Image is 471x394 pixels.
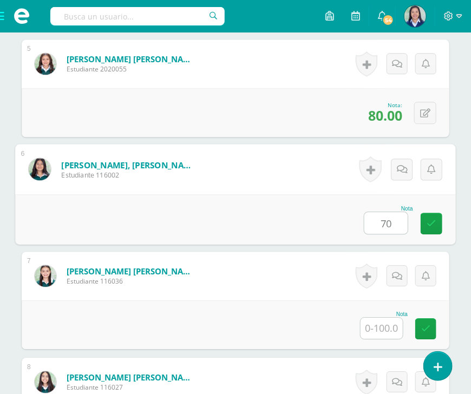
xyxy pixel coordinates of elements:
[67,64,197,74] span: Estudiante 2020055
[50,7,225,25] input: Busca un usuario...
[35,265,56,287] img: 65f1ba6e7801337b85ac040e8df25ad4.png
[29,158,51,180] img: 1779cab9c6711a1d8cfe307abf2cf892.png
[67,372,197,383] a: [PERSON_NAME] [PERSON_NAME]
[360,311,408,317] div: Nota
[35,53,56,75] img: 4a15b919a55391c777c483b68c1397c7.png
[368,101,402,109] div: Nota:
[382,14,394,26] span: 54
[67,266,197,277] a: [PERSON_NAME] [PERSON_NAME]
[368,106,402,124] span: 80.00
[61,159,195,170] a: [PERSON_NAME], [PERSON_NAME]
[364,212,408,234] input: 0-100.0
[404,5,426,27] img: aa46adbeae2c5bf295b4e5bf5615201a.png
[364,206,413,212] div: Nota
[67,54,197,64] a: [PERSON_NAME] [PERSON_NAME]
[361,318,403,339] input: 0-100.0
[67,277,197,286] span: Estudiante 116036
[67,383,197,392] span: Estudiante 116027
[35,371,56,393] img: e324b2ecd4c6bb463460f21b870131e1.png
[61,170,195,180] span: Estudiante 116002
